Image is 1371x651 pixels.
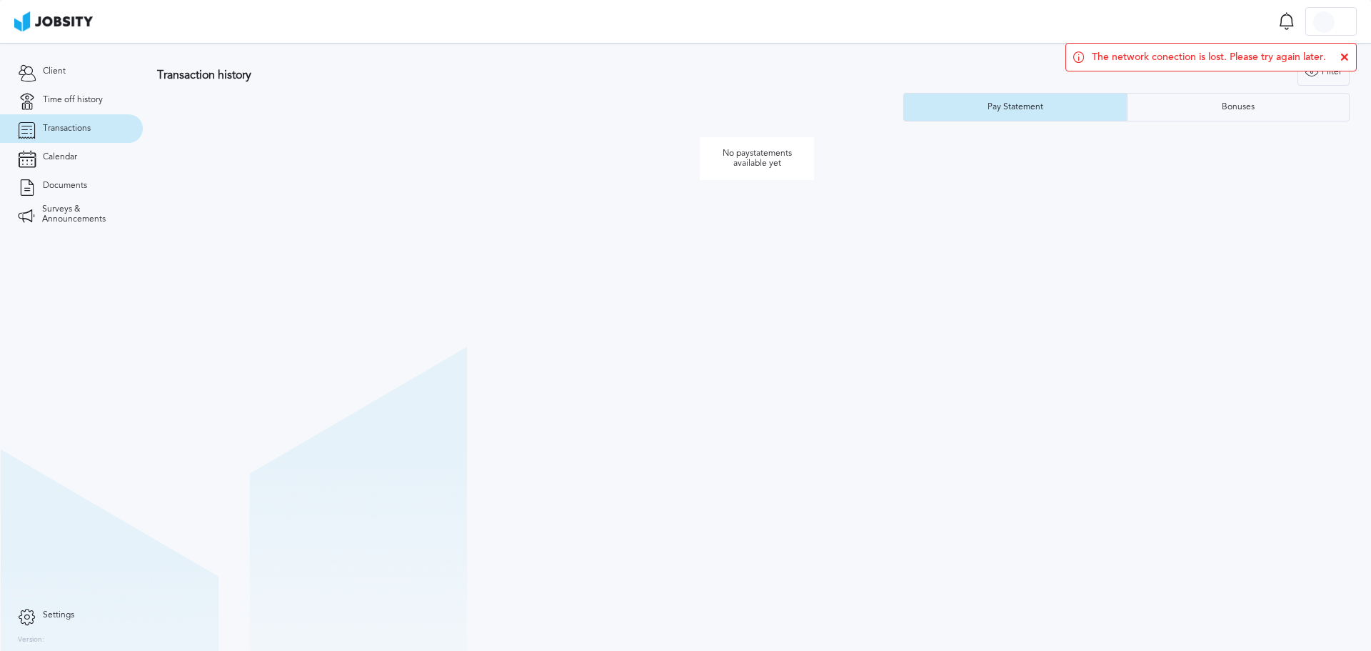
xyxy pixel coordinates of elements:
[18,636,44,645] label: Version:
[43,152,77,162] span: Calendar
[700,137,814,180] p: No paystatements available yet
[14,11,93,31] img: ab4bad089aa723f57921c736e9817d99.png
[43,610,74,620] span: Settings
[980,102,1050,112] div: Pay Statement
[43,124,91,134] span: Transactions
[43,181,87,191] span: Documents
[43,95,103,105] span: Time off history
[157,69,810,81] h3: Transaction history
[1215,102,1262,112] div: Bonuses
[1298,58,1349,86] div: Filter
[1297,57,1350,86] button: Filter
[1092,51,1326,63] span: The network conection is lost. Please try again later.
[1127,93,1350,121] button: Bonuses
[43,66,66,76] span: Client
[903,93,1127,121] button: Pay Statement
[42,204,125,224] span: Surveys & Announcements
